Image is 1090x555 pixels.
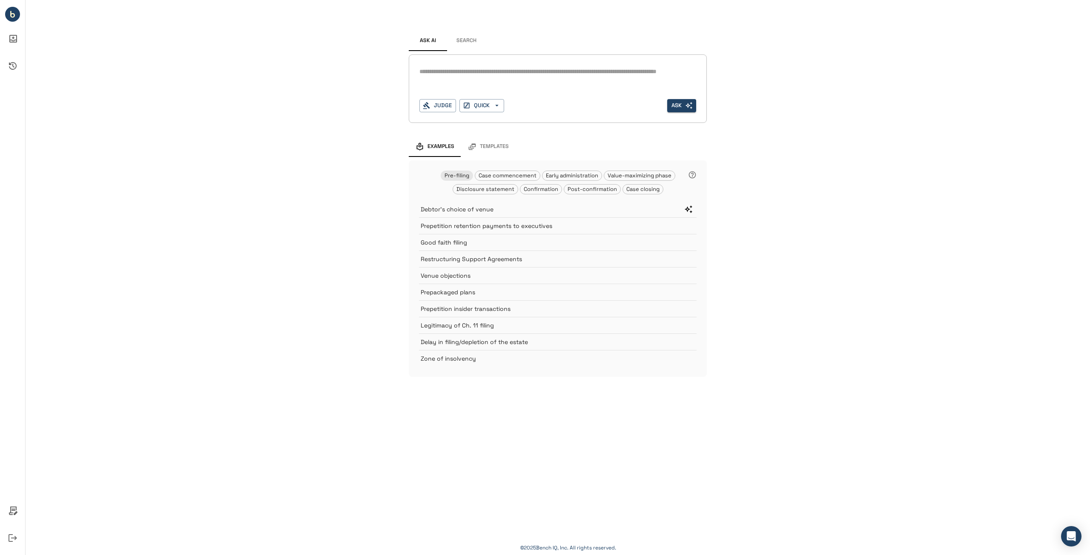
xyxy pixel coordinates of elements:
[459,99,504,112] button: QUICK
[421,255,675,263] p: Restructuring Support Agreements
[421,321,675,330] p: Legitimacy of Ch. 11 filing
[421,288,675,296] p: Prepackaged plans
[682,203,695,216] button: Ask question
[419,300,697,317] div: Prepetition insider transactions
[447,31,485,51] button: Search
[520,184,562,194] div: Confirmation
[520,185,562,193] span: Confirmation
[419,350,697,367] div: Zone of insolvency
[419,267,697,284] div: Venue objections
[604,172,675,179] span: Value-maximizing phase
[427,143,454,150] span: Examples
[453,184,518,194] div: Disclosure statement
[542,172,602,179] span: Early administration
[475,172,540,179] span: Case commencement
[441,172,473,179] span: Pre-filing
[542,171,602,181] div: Early administration
[480,143,509,150] span: Templates
[419,99,456,112] button: Judge
[564,184,621,194] div: Post-confirmation
[564,185,620,193] span: Post-confirmation
[421,238,675,247] p: Good faith filing
[421,222,675,230] p: Prepetition retention payments to executives
[475,171,540,181] div: Case commencement
[419,333,697,350] div: Delay in filing/depletion of the estate
[441,171,473,181] div: Pre-filing
[419,284,697,300] div: Prepackaged plans
[419,317,697,333] div: Legitimacy of Ch. 11 filing
[419,250,697,267] div: Restructuring Support Agreements
[421,338,675,346] p: Delay in filing/depletion of the estate
[622,184,663,194] div: Case closing
[420,37,436,44] span: Ask AI
[419,217,697,234] div: Prepetition retention payments to executives
[409,137,707,157] div: examples and templates tabs
[421,354,675,363] p: Zone of insolvency
[667,99,696,112] span: Enter search text
[421,205,675,213] p: Debtor's choice of venue
[421,271,675,280] p: Venue objections
[419,234,697,250] div: Good faith filing
[623,185,663,193] span: Case closing
[421,305,675,313] p: Prepetition insider transactions
[419,201,697,217] div: Debtor's choice of venueAsk question
[667,99,696,112] button: Ask
[1061,526,1081,546] div: Open Intercom Messenger
[453,185,518,193] span: Disclosure statement
[604,171,675,181] div: Value-maximizing phase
